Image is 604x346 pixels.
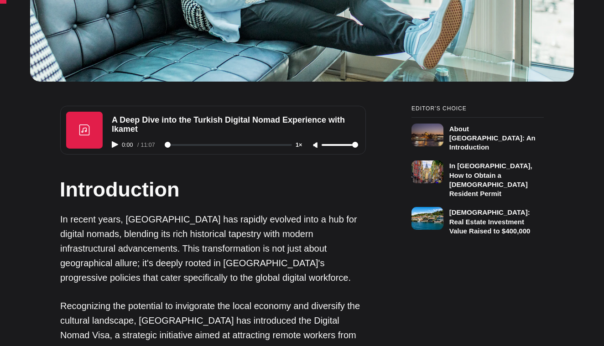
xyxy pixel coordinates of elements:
[449,162,532,197] h3: In [GEOGRAPHIC_DATA], How to Obtain a [DEMOGRAPHIC_DATA] Resident Permit
[137,142,163,148] div: /
[449,208,531,235] h3: [DEMOGRAPHIC_DATA]: Real Estate Investment Value Raised to $400,000
[411,117,544,152] a: About [GEOGRAPHIC_DATA]: An Introduction
[411,106,544,112] small: Editor’s Choice
[411,204,544,236] a: [DEMOGRAPHIC_DATA]: Real Estate Investment Value Raised to $400,000
[60,175,365,204] h2: Introduction
[60,212,366,285] p: In recent years, [GEOGRAPHIC_DATA] has rapidly evolved into a hub for digital nomads, blending it...
[411,157,544,199] a: In [GEOGRAPHIC_DATA], How to Obtain a [DEMOGRAPHIC_DATA] Resident Permit
[112,141,120,148] button: Play audio
[294,142,311,148] button: Adjust playback speed
[106,112,364,138] div: A Deep Dive into the Turkish Digital Nomad Experience with Ikamet
[139,142,156,148] span: 11:07
[120,142,137,148] span: 0:00
[311,142,322,149] button: Unmute
[449,125,536,151] h3: About [GEOGRAPHIC_DATA]: An Introduction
